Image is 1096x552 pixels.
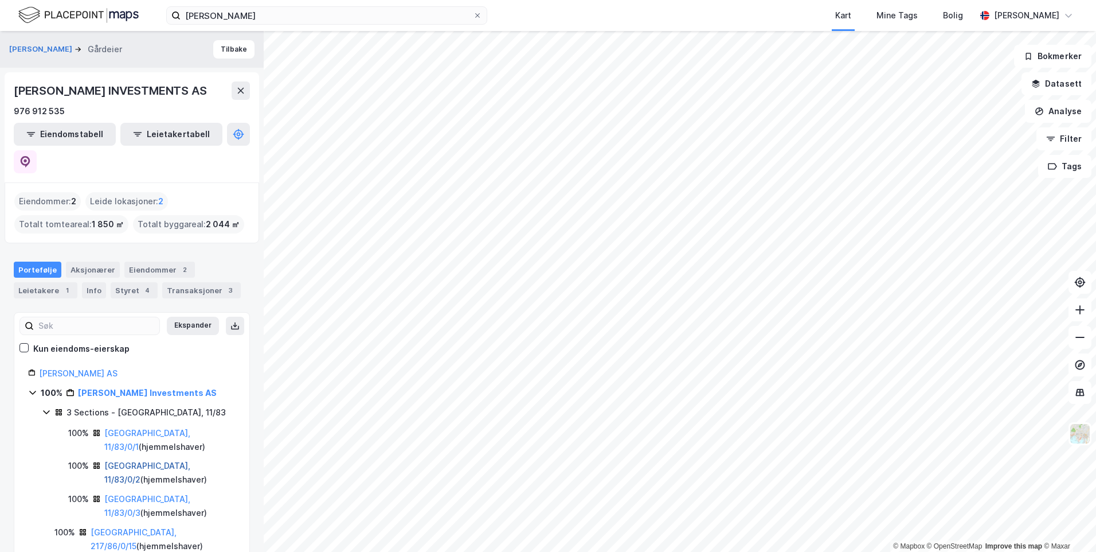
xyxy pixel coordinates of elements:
[66,406,226,419] div: 3 Sections - [GEOGRAPHIC_DATA], 11/83
[61,285,73,296] div: 1
[181,7,473,24] input: Søk på adresse, matrikkel, gårdeiere, leietakere eller personer
[104,426,236,454] div: ( hjemmelshaver )
[104,494,190,518] a: [GEOGRAPHIC_DATA], 11/83/0/3
[1036,127,1091,150] button: Filter
[225,285,236,296] div: 3
[1039,497,1096,552] div: Kontrollprogram for chat
[18,5,139,25] img: logo.f888ab2527a4732fd821a326f86c7f29.svg
[1025,100,1091,123] button: Analyse
[71,195,76,208] span: 2
[92,217,124,231] span: 1 850 ㎡
[111,282,158,298] div: Styret
[835,9,851,22] div: Kart
[33,342,130,356] div: Kun eiendoms-eierskap
[943,9,963,22] div: Bolig
[54,526,75,539] div: 100%
[1038,155,1091,178] button: Tags
[14,104,65,118] div: 976 912 535
[893,542,925,550] a: Mapbox
[158,195,163,208] span: 2
[14,262,61,278] div: Portefølje
[876,9,918,22] div: Mine Tags
[167,317,219,335] button: Ekspander
[104,461,190,484] a: [GEOGRAPHIC_DATA], 11/83/0/2
[104,428,190,452] a: [GEOGRAPHIC_DATA], 11/83/0/1
[14,81,209,100] div: [PERSON_NAME] INVESTMENTS AS
[985,542,1042,550] a: Improve this map
[41,386,62,400] div: 100%
[133,215,244,234] div: Totalt byggareal :
[994,9,1059,22] div: [PERSON_NAME]
[213,40,255,59] button: Tilbake
[104,459,236,487] div: ( hjemmelshaver )
[104,492,236,520] div: ( hjemmelshaver )
[179,264,190,275] div: 2
[142,285,153,296] div: 4
[34,317,159,335] input: Søk
[91,527,177,551] a: [GEOGRAPHIC_DATA], 217/86/0/15
[88,42,122,56] div: Gårdeier
[82,282,106,298] div: Info
[1069,423,1091,445] img: Z
[85,192,168,211] div: Leide lokasjoner :
[14,282,77,298] div: Leietakere
[1021,72,1091,95] button: Datasett
[124,262,195,278] div: Eiendommer
[120,123,222,146] button: Leietakertabell
[78,388,217,398] a: [PERSON_NAME] Investments AS
[9,44,75,55] button: [PERSON_NAME]
[68,459,89,473] div: 100%
[39,368,118,378] a: [PERSON_NAME] AS
[1039,497,1096,552] iframe: Chat Widget
[66,262,120,278] div: Aksjonærer
[68,426,89,440] div: 100%
[14,215,128,234] div: Totalt tomteareal :
[68,492,89,506] div: 100%
[1014,45,1091,68] button: Bokmerker
[14,123,116,146] button: Eiendomstabell
[14,192,81,211] div: Eiendommer :
[927,542,983,550] a: OpenStreetMap
[162,282,241,298] div: Transaksjoner
[206,217,240,231] span: 2 044 ㎡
